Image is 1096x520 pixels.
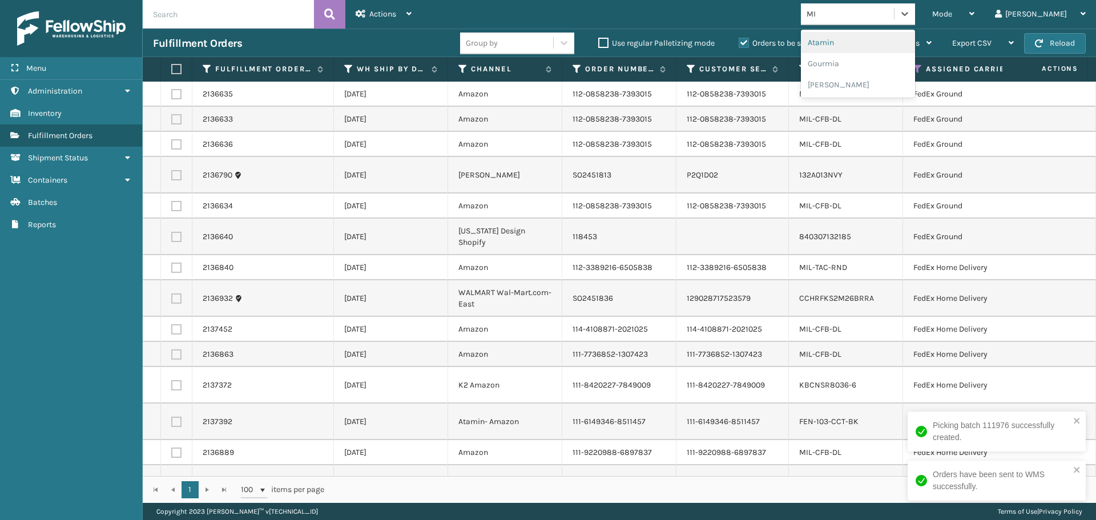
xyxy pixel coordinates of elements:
h3: Fulfillment Orders [153,37,242,50]
td: P2Q1D02 [676,157,789,194]
td: [DATE] [334,317,448,342]
td: Amazon [448,107,562,132]
span: Administration [28,86,82,96]
td: Amazon [448,317,562,342]
a: 2137452 [203,324,232,335]
td: 112-3389216-6505838 [562,255,676,280]
span: 100 [241,484,258,495]
a: MIL-CFB-DL [799,448,841,457]
a: 2136932 [203,293,233,304]
td: 111-8420227-7849009 [676,367,789,404]
td: 111-6149346-8511457 [562,404,676,440]
span: items per page [241,481,324,498]
td: SO2451836 [562,280,676,317]
td: Amazon [448,194,562,219]
a: FEN-103-CCT-BK [799,417,859,426]
span: Batches [28,197,57,207]
label: Orders to be shipped [DATE] [739,38,849,48]
td: [DATE] [334,255,448,280]
a: 2137392 [203,416,232,428]
td: [DATE] [334,367,448,404]
div: Atamin [801,32,915,53]
td: 112-3389216-6505838 [676,255,789,280]
td: [DATE] [334,465,448,502]
td: Sunn Brands Amazon [448,465,562,502]
span: Reports [28,220,56,229]
a: MIL-TAC-RND [799,263,847,272]
td: [DATE] [334,194,448,219]
td: 111-7736852-1307423 [676,342,789,367]
label: Use regular Palletizing mode [598,38,715,48]
td: Amazon [448,132,562,157]
span: Fulfillment Orders [28,131,92,140]
a: 2136635 [203,88,233,100]
td: [DATE] [334,107,448,132]
a: 2136633 [203,114,233,125]
td: 111-7736852-1307423 [562,342,676,367]
a: MIL-CFB-DL [799,139,841,149]
span: Menu [26,63,46,73]
a: MIL-CFB-DL [799,89,841,99]
td: Amazon [448,82,562,107]
label: Order Number [585,64,654,74]
span: Export CSV [952,38,992,48]
div: 1 - 30 of 30 items [340,484,1083,495]
td: K2 Amazon [448,367,562,404]
button: Reload [1024,33,1086,54]
td: 112-0858238-7393015 [562,194,676,219]
td: [DATE] [334,404,448,440]
td: 111-6149346-8511457 [676,404,789,440]
a: 2136889 [203,447,234,458]
td: 112-0946579-3568237 [676,465,789,502]
a: 2136640 [203,231,233,243]
p: Copyright 2023 [PERSON_NAME]™ v [TECHNICAL_ID] [156,503,318,520]
span: Shipment Status [28,153,88,163]
div: [PERSON_NAME] [801,74,915,95]
a: KBCNSR8036-6 [799,380,856,390]
span: Containers [28,175,67,185]
td: 112-0858238-7393015 [676,194,789,219]
span: Inventory [28,108,62,118]
td: 111-8420227-7849009 [562,367,676,404]
td: 114-4108871-2021025 [562,317,676,342]
td: WALMART Wal-Mart.com-East [448,280,562,317]
td: Atamin- Amazon [448,404,562,440]
a: CCHRFKS2M26BRRA [799,293,874,303]
td: 112-0946579-3568237 [562,465,676,502]
img: logo [17,11,126,46]
td: 112-0858238-7393015 [676,132,789,157]
div: Orders have been sent to WMS successfully. [933,469,1070,493]
td: 111-9220988-6897837 [562,440,676,465]
td: [DATE] [334,132,448,157]
a: MIL-CFB-DL [799,114,841,124]
td: 111-9220988-6897837 [676,440,789,465]
a: 840307132185 [799,232,851,241]
td: 112-0858238-7393015 [562,107,676,132]
td: 129028717523579 [676,280,789,317]
a: 2136636 [203,139,233,150]
a: 2136790 [203,170,232,181]
button: close [1073,465,1081,476]
span: Actions [1006,59,1085,78]
a: 2136634 [203,200,233,212]
div: Group by [466,37,498,49]
td: [DATE] [334,342,448,367]
a: 132A013NVY [799,170,843,180]
td: 112-0858238-7393015 [676,107,789,132]
a: 2136840 [203,262,233,273]
td: [DATE] [334,280,448,317]
td: [DATE] [334,440,448,465]
td: Amazon [448,342,562,367]
button: close [1073,416,1081,427]
a: 2137372 [203,380,232,391]
td: 112-0858238-7393015 [676,82,789,107]
a: MIL-CFB-DL [799,324,841,334]
td: [US_STATE] Design Shopify [448,219,562,255]
td: 118453 [562,219,676,255]
td: Amazon [448,440,562,465]
label: Fulfillment Order Id [215,64,312,74]
a: 2136863 [203,349,233,360]
label: Channel [471,64,540,74]
td: [DATE] [334,219,448,255]
label: Customer Service Order Number [699,64,767,74]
